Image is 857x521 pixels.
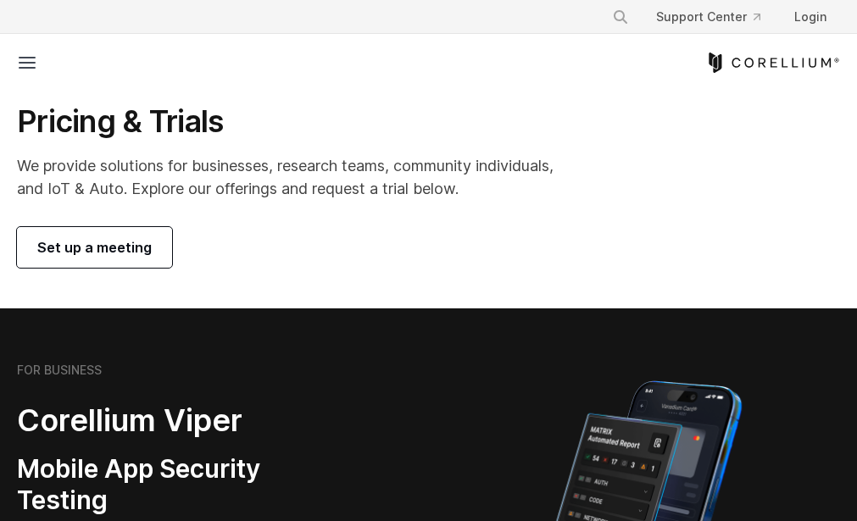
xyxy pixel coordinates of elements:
a: Set up a meeting [17,227,172,268]
button: Search [605,2,636,32]
div: Navigation Menu [598,2,840,32]
h6: FOR BUSINESS [17,363,102,378]
h1: Pricing & Trials [17,103,554,141]
a: Support Center [643,2,774,32]
p: We provide solutions for businesses, research teams, community individuals, and IoT & Auto. Explo... [17,154,554,200]
span: Set up a meeting [37,237,152,258]
a: Corellium Home [705,53,840,73]
h2: Corellium Viper [17,402,348,440]
h3: Mobile App Security Testing [17,453,348,517]
a: Login [781,2,840,32]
